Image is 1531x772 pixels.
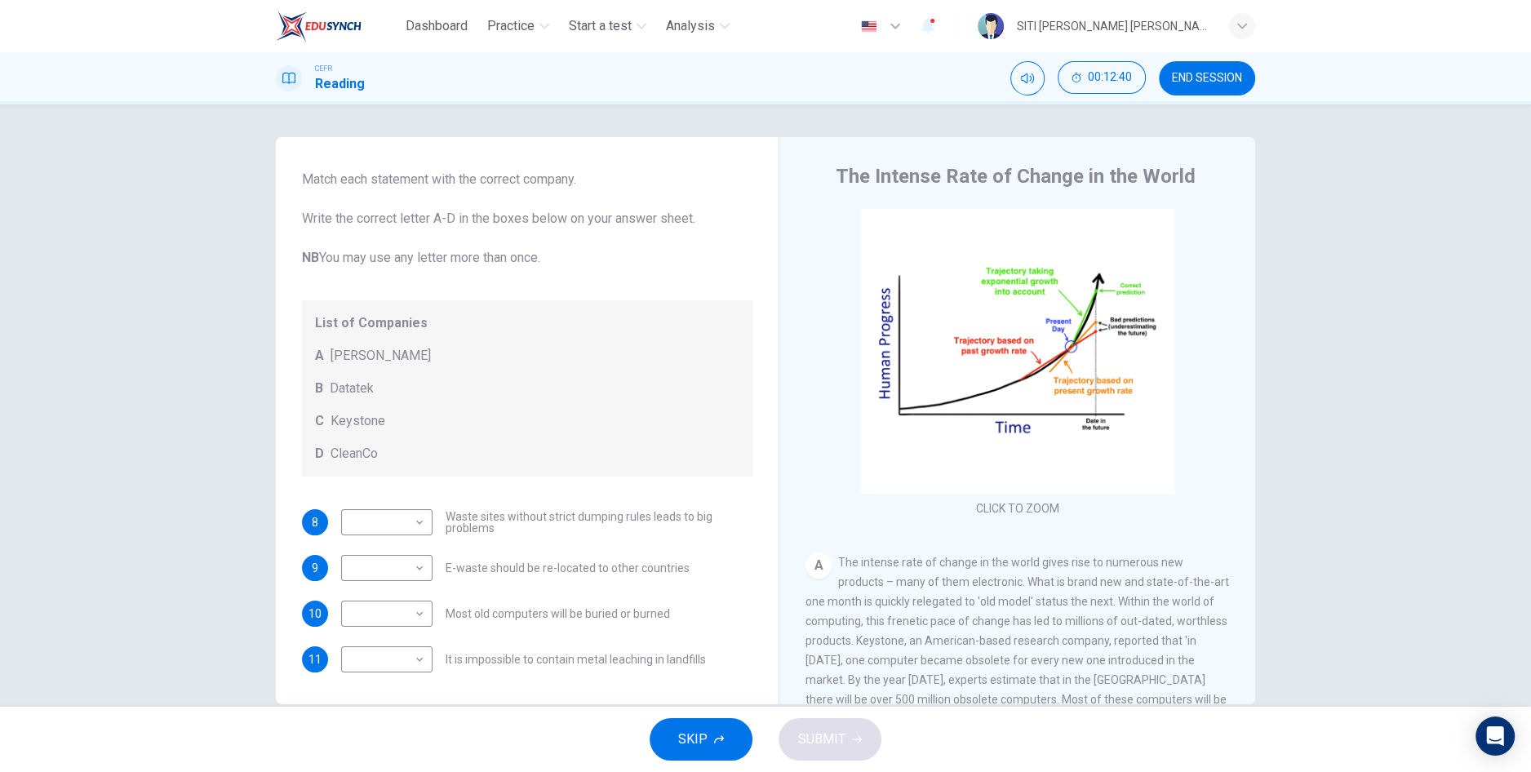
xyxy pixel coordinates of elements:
span: Look at the following list of statements and the list of companies below. Match each statement wi... [302,131,752,268]
button: Practice [481,11,556,41]
button: END SESSION [1159,61,1255,95]
span: CEFR [315,63,332,74]
button: Analysis [659,11,736,41]
span: END SESSION [1172,72,1242,85]
span: Datatek [330,379,374,398]
button: SKIP [650,718,752,761]
a: EduSynch logo [276,10,399,42]
div: SITI [PERSON_NAME] [PERSON_NAME] [1017,16,1209,36]
span: 8 [312,517,318,528]
span: A [315,346,324,366]
span: D [315,444,324,464]
span: 9 [312,562,318,574]
span: It is impossible to contain metal leaching in landfills [446,654,706,665]
span: B [315,379,323,398]
span: Keystone [331,411,385,431]
span: Practice [487,16,535,36]
div: Open Intercom Messenger [1476,717,1515,756]
span: SKIP [678,728,708,751]
span: 11 [308,654,322,665]
span: Waste sites without strict dumping rules leads to big problems [446,511,752,534]
span: Dashboard [406,16,468,36]
img: EduSynch logo [276,10,362,42]
button: 00:12:40 [1058,61,1146,94]
img: Profile picture [978,13,1004,39]
button: Dashboard [399,11,474,41]
h4: The Intense Rate of Change in the World [836,163,1196,189]
span: 10 [308,608,322,619]
span: [PERSON_NAME] [331,346,431,366]
span: Start a test [569,16,632,36]
div: Mute [1010,61,1045,95]
img: en [859,20,879,33]
span: C [315,411,324,431]
span: E-waste should be re-located to other countries [446,562,690,574]
button: Start a test [562,11,653,41]
span: 00:12:40 [1088,71,1132,84]
span: List of Companies [315,313,739,333]
span: Analysis [666,16,715,36]
span: CleanCo [331,444,378,464]
div: A [805,552,832,579]
span: Most old computers will be buried or burned [446,608,670,619]
div: Hide [1058,61,1146,95]
b: NB [302,250,319,265]
h1: Reading [315,74,365,94]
